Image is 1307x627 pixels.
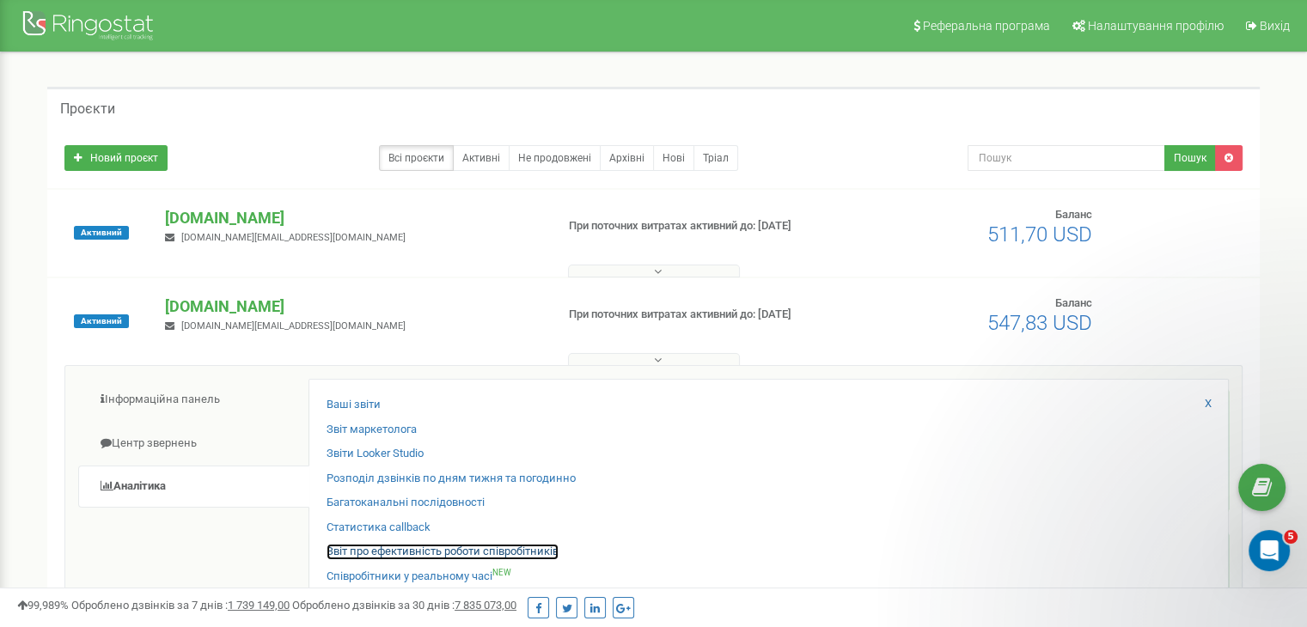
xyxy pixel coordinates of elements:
[492,568,511,577] sup: NEW
[327,471,576,487] a: Розподіл дзвінків по дням тижня та погодинно
[71,599,290,612] span: Оброблено дзвінків за 7 днів :
[327,397,381,413] a: Ваші звіти
[292,599,516,612] span: Оброблено дзвінків за 30 днів :
[1088,19,1224,33] span: Налаштування профілю
[165,207,541,229] p: [DOMAIN_NAME]
[987,311,1092,335] span: 547,83 USD
[923,19,1050,33] span: Реферальна програма
[653,145,694,171] a: Нові
[78,466,309,508] a: Аналiтика
[327,520,431,536] a: Статистика callback
[327,495,485,511] a: Багатоканальні послідовності
[379,145,454,171] a: Всі проєкти
[1205,396,1212,412] a: X
[455,599,516,612] u: 7 835 073,00
[74,314,129,328] span: Активний
[693,145,738,171] a: Тріал
[64,145,168,171] a: Новий проєкт
[1249,530,1290,571] iframe: Intercom live chat
[181,320,406,332] span: [DOMAIN_NAME][EMAIL_ADDRESS][DOMAIN_NAME]
[228,599,290,612] u: 1 739 149,00
[509,145,601,171] a: Не продовжені
[987,222,1092,247] span: 511,70 USD
[17,599,69,612] span: 99,989%
[569,218,844,234] p: При поточних витратах активний до: [DATE]
[60,101,115,117] h5: Проєкти
[569,307,844,323] p: При поточних витратах активний до: [DATE]
[327,446,424,462] a: Звіти Looker Studio
[1055,208,1092,221] span: Баланс
[1055,296,1092,309] span: Баланс
[1164,145,1216,171] button: Пошук
[74,226,129,240] span: Активний
[78,423,309,465] a: Центр звернень
[78,379,309,421] a: Інформаційна панель
[181,232,406,243] span: [DOMAIN_NAME][EMAIL_ADDRESS][DOMAIN_NAME]
[1284,530,1298,544] span: 5
[327,569,511,585] a: Співробітники у реальному часіNEW
[327,544,559,560] a: Звіт про ефективність роботи співробітників
[327,422,417,438] a: Звіт маркетолога
[165,295,541,318] p: [DOMAIN_NAME]
[1260,19,1290,33] span: Вихід
[968,145,1165,171] input: Пошук
[453,145,510,171] a: Активні
[600,145,654,171] a: Архівні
